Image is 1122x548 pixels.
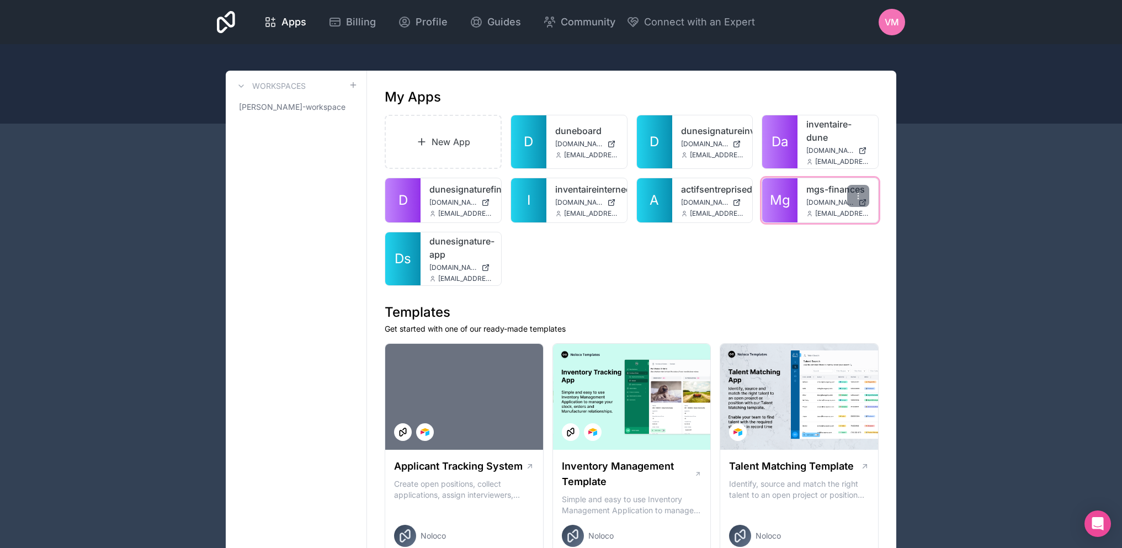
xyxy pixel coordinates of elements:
[555,140,603,148] span: [DOMAIN_NAME]
[534,10,624,34] a: Community
[385,304,879,321] h1: Templates
[555,198,603,207] span: [DOMAIN_NAME]
[626,14,755,30] button: Connect with an Expert
[681,140,728,148] span: [DOMAIN_NAME]
[681,140,744,148] a: [DOMAIN_NAME]
[527,191,530,209] span: I
[681,183,744,196] a: actifsentreprisedune
[729,459,854,474] h1: Talent Matching Template
[394,459,523,474] h1: Applicant Tracking System
[555,124,618,137] a: duneboard
[235,79,306,93] a: Workspaces
[806,146,854,155] span: [DOMAIN_NAME]
[729,478,869,501] p: Identify, source and match the right talent to an open project or position with our Talent Matchi...
[815,157,869,166] span: [EMAIL_ADDRESS][DOMAIN_NAME]
[429,263,492,272] a: [DOMAIN_NAME]
[562,459,694,490] h1: Inventory Management Template
[524,133,533,151] span: D
[416,14,448,30] span: Profile
[421,530,446,541] span: Noloco
[762,115,797,168] a: Da
[429,198,492,207] a: [DOMAIN_NAME]
[637,115,672,168] a: D
[385,232,421,285] a: Ds
[588,530,614,541] span: Noloco
[762,178,797,222] a: Mg
[429,198,477,207] span: [DOMAIN_NAME]
[421,428,429,437] img: Airtable Logo
[815,209,869,218] span: [EMAIL_ADDRESS][DOMAIN_NAME]
[690,209,744,218] span: [EMAIL_ADDRESS][DOMAIN_NAME]
[555,183,618,196] a: inventaireinternedunesignature
[235,97,358,117] a: [PERSON_NAME]-workspace
[461,10,530,34] a: Guides
[681,198,728,207] span: [DOMAIN_NAME]
[806,118,869,144] a: inventaire-dune
[885,15,899,29] span: VM
[429,263,477,272] span: [DOMAIN_NAME]
[650,191,659,209] span: A
[385,178,421,222] a: D
[385,323,879,334] p: Get started with one of our ready-made templates
[564,209,618,218] span: [EMAIL_ADDRESS][DOMAIN_NAME]
[438,209,492,218] span: [EMAIL_ADDRESS][DOMAIN_NAME]
[681,198,744,207] a: [DOMAIN_NAME]
[438,274,492,283] span: [EMAIL_ADDRESS][DOMAIN_NAME]
[806,183,869,196] a: mgs-finances
[756,530,781,541] span: Noloco
[487,14,521,30] span: Guides
[681,124,744,137] a: dunesignatureinventaire
[690,151,744,159] span: [EMAIL_ADDRESS][DOMAIN_NAME]
[252,81,306,92] h3: Workspaces
[389,10,456,34] a: Profile
[398,191,408,209] span: D
[806,198,854,207] span: [DOMAIN_NAME]
[320,10,385,34] a: Billing
[562,494,702,516] p: Simple and easy to use Inventory Management Application to manage your stock, orders and Manufact...
[511,178,546,222] a: I
[770,191,790,209] span: Mg
[429,183,492,196] a: dunesignaturefinance
[255,10,315,34] a: Apps
[429,235,492,261] a: dunesignature-app
[239,102,345,113] span: [PERSON_NAME]-workspace
[644,14,755,30] span: Connect with an Expert
[385,115,502,169] a: New App
[637,178,672,222] a: A
[394,478,534,501] p: Create open positions, collect applications, assign interviewers, centralise candidate feedback a...
[385,88,441,106] h1: My Apps
[281,14,306,30] span: Apps
[806,198,869,207] a: [DOMAIN_NAME]
[555,140,618,148] a: [DOMAIN_NAME]
[346,14,376,30] span: Billing
[733,428,742,437] img: Airtable Logo
[395,250,411,268] span: Ds
[555,198,618,207] a: [DOMAIN_NAME]
[1084,510,1111,537] div: Open Intercom Messenger
[564,151,618,159] span: [EMAIL_ADDRESS][DOMAIN_NAME]
[650,133,659,151] span: D
[588,428,597,437] img: Airtable Logo
[806,146,869,155] a: [DOMAIN_NAME]
[772,133,788,151] span: Da
[511,115,546,168] a: D
[561,14,615,30] span: Community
